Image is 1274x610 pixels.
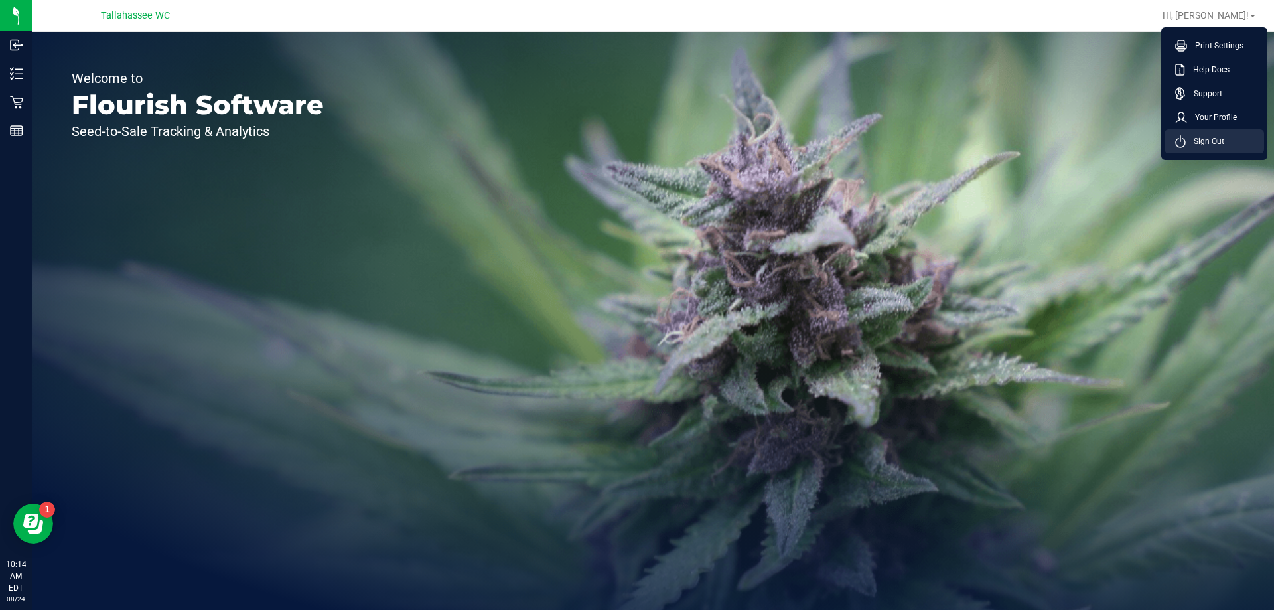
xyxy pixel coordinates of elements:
p: Seed-to-Sale Tracking & Analytics [72,125,324,138]
iframe: Resource center unread badge [39,502,55,518]
inline-svg: Reports [10,124,23,137]
inline-svg: Inventory [10,67,23,80]
li: Sign Out [1165,129,1264,153]
inline-svg: Inbound [10,38,23,52]
span: Sign Out [1186,135,1224,148]
a: Help Docs [1175,63,1259,76]
span: Tallahassee WC [101,10,170,21]
span: Print Settings [1187,39,1243,52]
span: Hi, [PERSON_NAME]! [1163,10,1249,21]
a: Support [1175,87,1259,100]
p: 08/24 [6,594,26,604]
p: 10:14 AM EDT [6,558,26,594]
iframe: Resource center [13,504,53,544]
inline-svg: Retail [10,96,23,109]
span: Support [1186,87,1222,100]
p: Flourish Software [72,92,324,118]
span: Help Docs [1185,63,1230,76]
span: Your Profile [1187,111,1237,124]
p: Welcome to [72,72,324,85]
